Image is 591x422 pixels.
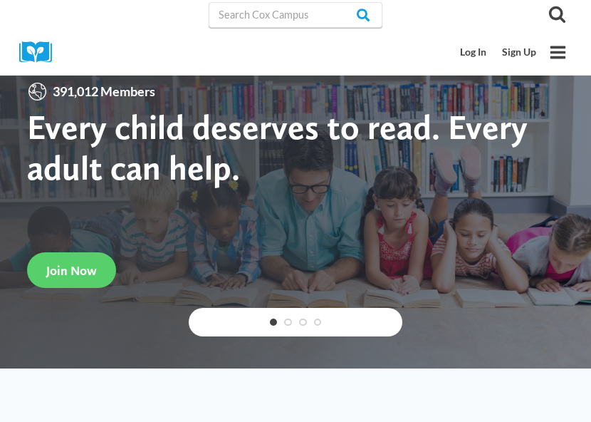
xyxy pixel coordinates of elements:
strong: Every child deserves to read. Every adult can help. [27,106,528,188]
a: 3 [299,319,307,326]
img: Cox Campus [19,41,62,63]
nav: Secondary Mobile Navigation [453,39,544,66]
a: Join Now [27,252,116,287]
input: Search Cox Campus [209,2,382,28]
span: Join Now [46,263,97,278]
a: 2 [284,319,292,326]
a: Log In [453,39,495,66]
span: 391,012 Members [48,81,160,102]
a: Sign Up [494,39,544,66]
a: 4 [314,319,322,326]
button: Open menu [544,38,572,66]
a: 1 [270,319,278,326]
